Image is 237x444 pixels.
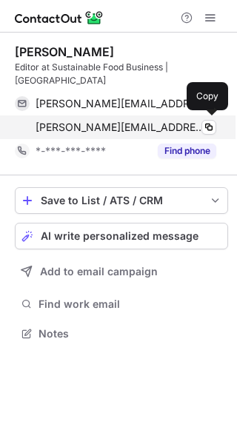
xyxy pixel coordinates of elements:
img: ContactOut v5.3.10 [15,9,104,27]
div: [PERSON_NAME] [15,44,114,59]
span: AI write personalized message [41,230,198,242]
div: Editor at Sustainable Food Business | [GEOGRAPHIC_DATA] [15,61,228,87]
span: Find work email [39,297,222,311]
span: Add to email campaign [40,266,158,277]
button: Find work email [15,294,228,314]
span: [PERSON_NAME][EMAIL_ADDRESS][DOMAIN_NAME] [36,121,205,134]
button: Reveal Button [158,144,216,158]
span: [PERSON_NAME][EMAIL_ADDRESS][DOMAIN_NAME] [36,97,205,110]
button: AI write personalized message [15,223,228,249]
button: Notes [15,323,228,344]
span: Notes [39,327,222,340]
div: Save to List / ATS / CRM [41,195,202,206]
button: Add to email campaign [15,258,228,285]
button: save-profile-one-click [15,187,228,214]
